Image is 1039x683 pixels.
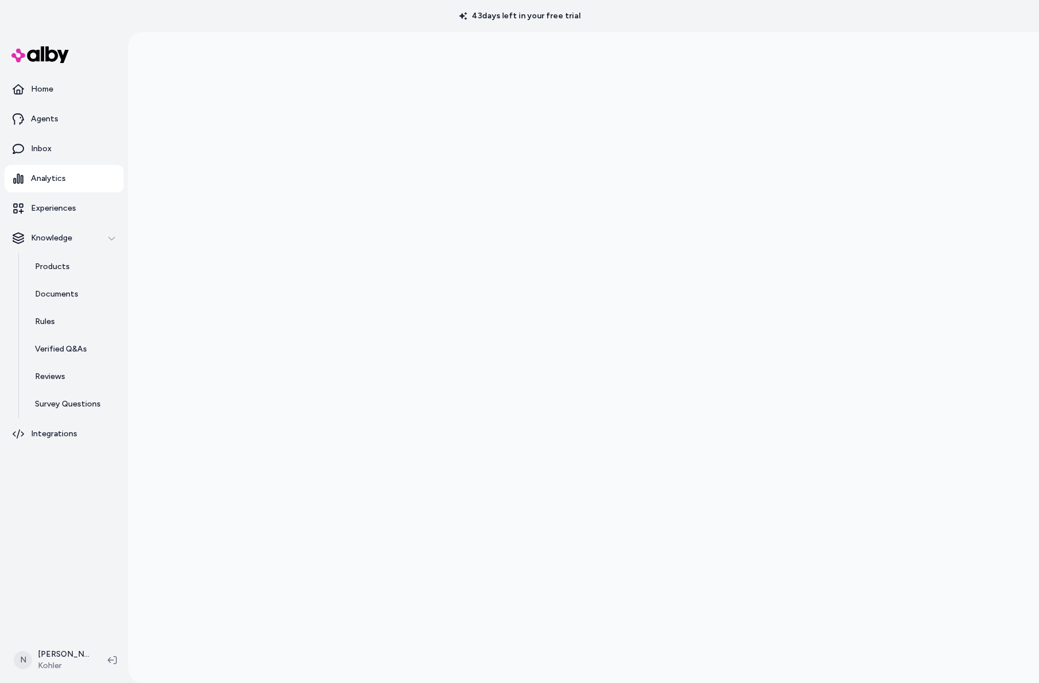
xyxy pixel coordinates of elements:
[35,261,70,273] p: Products
[452,10,587,22] p: 43 days left in your free trial
[5,135,124,163] a: Inbox
[5,224,124,252] button: Knowledge
[23,363,124,390] a: Reviews
[23,281,124,308] a: Documents
[31,143,52,155] p: Inbox
[31,232,72,244] p: Knowledge
[14,651,32,669] span: N
[23,390,124,418] a: Survey Questions
[38,660,89,672] span: Kohler
[23,253,124,281] a: Products
[31,173,66,184] p: Analytics
[23,308,124,335] a: Rules
[11,46,69,63] img: alby Logo
[5,420,124,448] a: Integrations
[7,642,98,678] button: N[PERSON_NAME]Kohler
[23,335,124,363] a: Verified Q&As
[5,195,124,222] a: Experiences
[31,203,76,214] p: Experiences
[31,428,77,440] p: Integrations
[35,371,65,382] p: Reviews
[5,105,124,133] a: Agents
[5,76,124,103] a: Home
[31,84,53,95] p: Home
[35,344,87,355] p: Verified Q&As
[31,113,58,125] p: Agents
[35,289,78,300] p: Documents
[35,398,101,410] p: Survey Questions
[35,316,55,327] p: Rules
[5,165,124,192] a: Analytics
[38,649,89,660] p: [PERSON_NAME]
